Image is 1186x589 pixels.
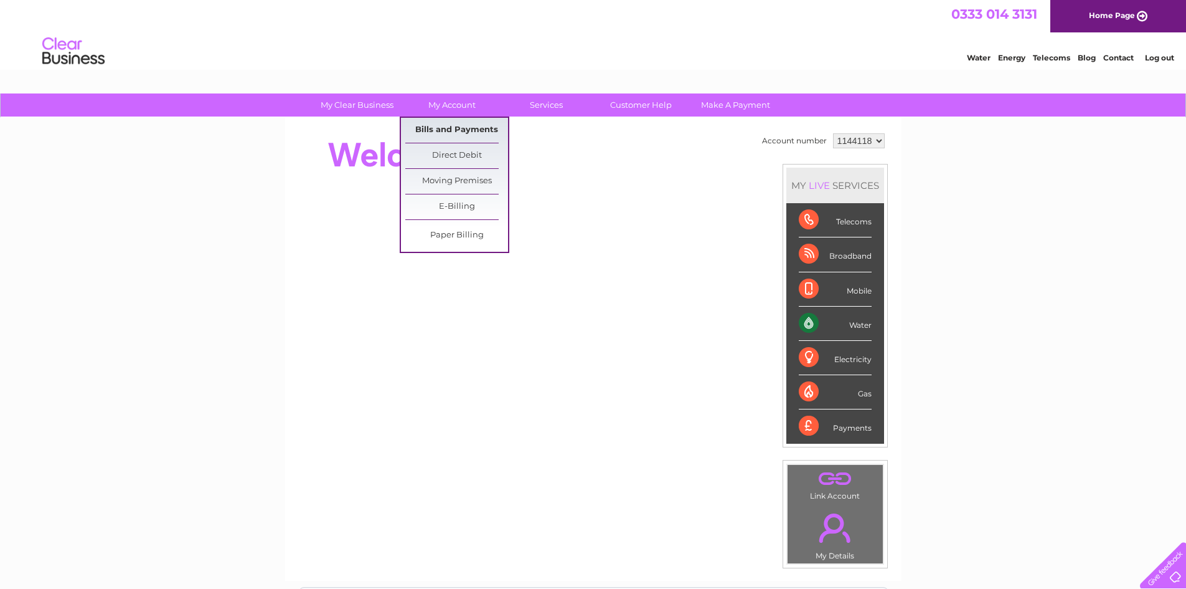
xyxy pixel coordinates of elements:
[400,93,503,117] a: My Account
[791,506,880,550] a: .
[405,223,508,248] a: Paper Billing
[495,93,598,117] a: Services
[806,180,832,191] div: LIVE
[799,272,872,307] div: Mobile
[787,464,883,504] td: Link Account
[405,143,508,168] a: Direct Debit
[1078,53,1096,62] a: Blog
[405,118,508,143] a: Bills and Payments
[590,93,692,117] a: Customer Help
[799,375,872,409] div: Gas
[799,237,872,272] div: Broadband
[684,93,787,117] a: Make A Payment
[299,7,888,60] div: Clear Business is a trading name of Verastar Limited (registered in [GEOGRAPHIC_DATA] No. 3667643...
[791,468,880,490] a: .
[799,341,872,375] div: Electricity
[1103,53,1134,62] a: Contact
[405,194,508,219] a: E-Billing
[405,169,508,194] a: Moving Premises
[967,53,991,62] a: Water
[759,130,830,151] td: Account number
[1033,53,1070,62] a: Telecoms
[799,307,872,341] div: Water
[1145,53,1174,62] a: Log out
[799,203,872,237] div: Telecoms
[787,503,883,564] td: My Details
[799,409,872,443] div: Payments
[786,168,884,203] div: MY SERVICES
[306,93,408,117] a: My Clear Business
[998,53,1025,62] a: Energy
[951,6,1037,22] a: 0333 014 3131
[42,32,105,70] img: logo.png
